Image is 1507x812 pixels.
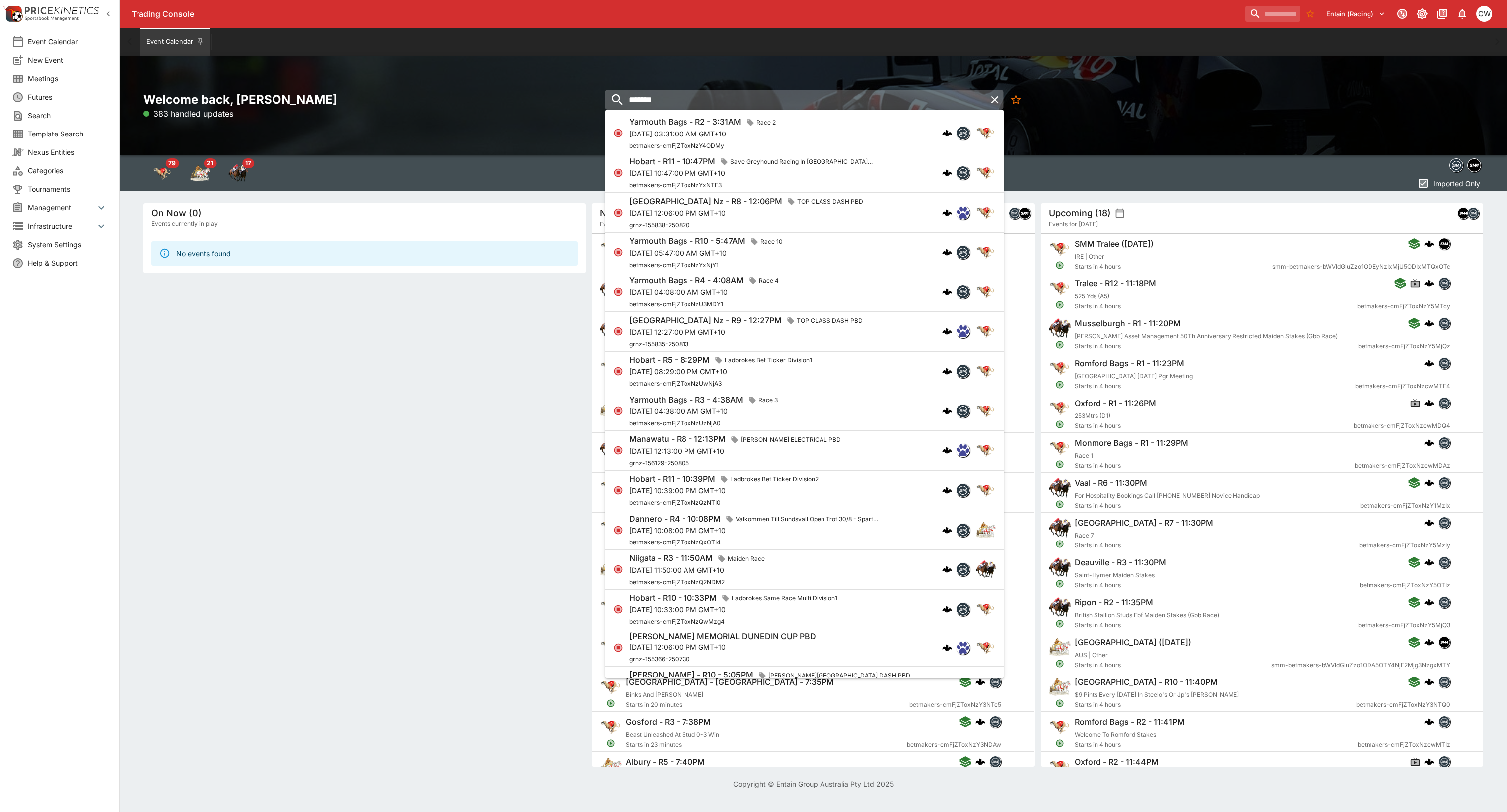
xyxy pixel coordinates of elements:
svg: Closed [613,287,623,297]
h6: Monmore Bags - R1 - 11:29PM [1075,438,1188,448]
span: betmakers-cmFjZToxNzcwMDQ4 [1353,421,1450,431]
span: betmakers-cmFjZToxNzY3NTc5 [909,700,1001,710]
span: Events for [DATE] [1049,219,1098,229]
img: logo-cerberus.svg [1424,478,1434,488]
div: samemeetingmulti [1438,238,1450,250]
span: betmakers-cmFjZToxNzYxNjY1 [629,261,719,269]
img: greyhound_racing.png [976,321,996,341]
img: logo-cerberus.svg [942,643,952,653]
img: greyhound_racing.png [1049,357,1071,379]
p: [DATE] 04:38:00 AM GMT+10 [629,406,782,416]
div: betmakers [1009,207,1021,219]
span: 525 Yds (A5) [1075,292,1109,300]
span: grnz-155838-250820 [629,221,690,229]
img: betmakers.png [957,127,969,139]
img: PriceKinetics Logo [3,4,23,24]
span: 79 [165,158,179,168]
img: samemeetingmulti.png [1438,238,1449,249]
div: betmakers [1438,357,1450,369]
p: [DATE] 08:29:00 PM GMT+10 [629,366,816,377]
div: Event type filters [1447,155,1483,175]
span: [PERSON_NAME] ELECTRICAL PBD [737,435,845,445]
span: Starts in 4 hours [1075,341,1358,351]
h6: [GEOGRAPHIC_DATA] Nz - R9 - 12:27PM [629,315,782,326]
div: Greyhound Racing [152,163,172,183]
img: logo-cerberus.svg [1424,637,1434,647]
div: betmakers [1438,397,1450,409]
img: greyhound_racing.png [976,440,996,460]
img: betmakers.png [957,563,969,576]
button: Notifications [1453,5,1471,23]
h6: Romford Bags - R1 - 11:23PM [1075,358,1184,369]
img: betmakers.png [1438,677,1449,687]
span: IRE | Other [1075,253,1104,260]
div: samemeetingmulti [1467,158,1481,172]
p: [DATE] 03:31:00 AM GMT+10 [629,129,780,139]
svg: Open [1055,340,1064,349]
div: betmakers [956,404,970,418]
button: Imported Only [1414,175,1483,191]
span: betmakers-cmFjZToxNzY5MzIy [1359,541,1450,550]
img: logo-cerberus.svg [975,757,985,767]
img: logo-cerberus.svg [942,406,952,416]
input: search [605,90,986,110]
div: cerberus [1424,318,1434,328]
p: [DATE] 12:27:00 PM GMT+10 [629,327,867,337]
span: grnz-155835-250813 [629,340,688,348]
span: Race 2 [752,118,780,128]
div: betmakers [956,483,970,497]
h6: [GEOGRAPHIC_DATA] - R10 - 11:40PM [1075,677,1218,687]
img: logo-cerberus.svg [1424,518,1434,528]
h5: Upcoming (18) [1049,207,1111,219]
span: betmakers-cmFjZToxNzUwNjA3 [629,380,722,387]
img: grnz.png [957,444,969,457]
div: Horse Racing [228,163,248,183]
div: grnz [956,443,970,457]
img: logo-cerberus.svg [1424,438,1434,448]
span: System Settings [28,239,107,250]
svg: Closed [613,366,623,376]
button: Christopher Winter [1473,3,1495,25]
div: cerberus [942,208,952,218]
span: betmakers-cmFjZToxNzcwMDAz [1354,461,1450,471]
div: grnz [956,206,970,220]
span: smm-betmakers-bWVldGluZzo1ODEyNzIxMjU5ODIxMTQxOTc [1272,262,1450,271]
img: greyhound_racing.png [600,676,622,698]
p: 383 handled updates [143,108,233,120]
img: betmakers.png [957,365,969,378]
div: betmakers [1438,437,1450,449]
span: 253Mtrs (D1) [1075,412,1110,419]
span: Starts in 4 hours [1075,461,1355,471]
img: horse_racing.png [1049,477,1071,499]
div: betmakers [1438,477,1450,489]
img: betmakers.png [957,246,969,259]
span: betmakers-cmFjZToxNzU3MDY1 [629,300,723,308]
img: betmakers.png [957,484,969,497]
h6: Gosford - R3 - 7:38PM [626,717,711,727]
img: greyhound_racing.png [1049,277,1071,299]
img: horse_racing.png [600,437,622,459]
img: betmakers.png [1438,597,1449,608]
svg: Closed [613,445,623,455]
svg: Closed [613,128,623,138]
img: greyhound_racing.png [600,477,622,499]
h6: Yarmouth Bags - R2 - 3:31AM [629,117,741,127]
span: betmakers-cmFjZToxNzY4ODMy [629,142,724,149]
img: logo-cerberus.svg [942,326,952,336]
img: greyhound_racing.png [1049,238,1071,260]
div: betmakers [1438,317,1450,329]
span: Ladbrokes Bet Ticker Division2 [726,474,822,484]
div: cerberus [942,366,952,376]
img: logo-cerberus.svg [942,525,952,535]
img: horse_racing.png [1049,317,1071,339]
span: Race 4 [755,276,783,286]
div: cerberus [942,326,952,336]
img: greyhound_racing.png [976,203,996,223]
div: cerberus [1424,278,1434,288]
div: cerberus [1424,438,1434,448]
div: cerberus [1424,358,1434,368]
span: betmakers-cmFjZToxNzY3NTQ0 [1356,700,1450,710]
span: Ladbrokes Bet Ticker Division1 [721,355,816,365]
span: betmakers-cmFjZToxNzY1MzIx [1360,501,1450,511]
img: harness_racing [190,163,210,183]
